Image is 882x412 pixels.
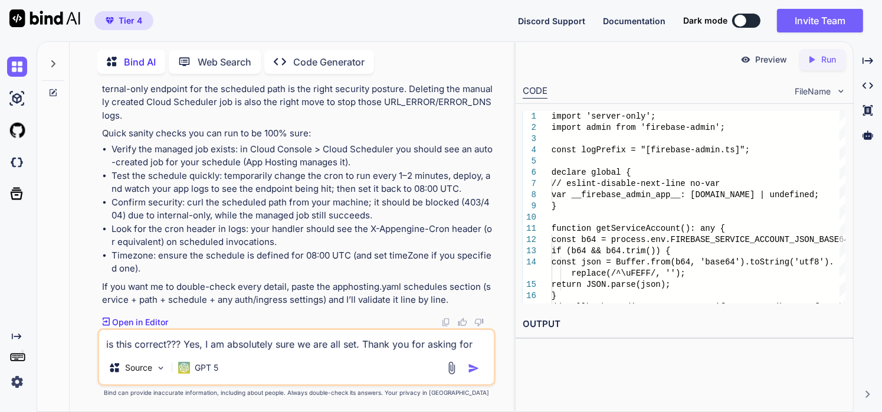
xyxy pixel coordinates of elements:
[112,223,494,249] li: Look for the cron header in logs: your handler should see the X-Appengine-Cron header (or equival...
[552,257,779,267] span: const json = Buffer.from(b64, 'base64').toStri
[822,54,837,66] p: Run
[198,55,251,69] p: Web Search
[445,361,458,375] img: attachment
[112,249,494,276] li: Timezone: ensure the schedule is defined for 08:00 UTC (and set timeZone if you specified one).
[523,279,536,290] div: 15
[119,15,142,27] span: Tier 4
[523,145,536,156] div: 4
[523,189,536,201] div: 8
[740,54,751,65] img: preview
[523,201,536,212] div: 9
[458,318,467,327] img: like
[474,318,484,327] img: dislike
[552,302,789,312] span: // Fallback to discrete env vars if you must (bu
[552,168,631,177] span: declare global {
[106,17,114,24] img: premium
[790,302,850,312] span: t prefer the
[523,212,536,223] div: 10
[552,246,671,256] span: if (b64 && b64.trim()) {
[97,388,496,397] p: Bind can provide inaccurate information, including about people. Always double-check its answers....
[572,269,686,278] span: replace(/^\uFEFF/, '');
[523,84,547,99] div: CODE
[94,11,153,30] button: premiumTier 4
[516,310,853,338] h2: OUTPUT
[523,122,536,133] div: 2
[468,362,480,374] img: icon
[7,372,27,392] img: settings
[790,235,854,244] span: _JSON_BASE64;
[518,16,585,26] span: Discord Support
[552,280,671,289] span: return JSON.parse(json);
[683,15,727,27] span: Dark mode
[178,362,190,374] img: GPT 5
[7,57,27,77] img: chat
[780,257,834,267] span: ng('utf8').
[552,145,750,155] span: const logPrefix = "[firebase-admin.ts]";
[7,89,27,109] img: ai-studio
[523,167,536,178] div: 6
[795,86,831,97] span: FileName
[125,362,152,374] p: Source
[523,133,536,145] div: 3
[552,291,556,300] span: }
[293,55,365,69] p: Code Generator
[102,280,494,307] p: If you want me to double-check every detail, paste the apphosting.yaml schedules section (service...
[552,224,725,233] span: function getServiceAccount(): any {
[523,246,536,257] div: 13
[518,15,585,27] button: Discord Support
[102,69,494,122] p: Your summary matches how Firebase App Hosting-managed schedules work, and using an internal-only ...
[552,190,789,200] span: var __firebase_admin_app__: [DOMAIN_NAME] | unde
[112,143,494,169] li: Verify the managed job exists: in Cloud Console > Cloud Scheduler you should see an auto-created ...
[523,156,536,167] div: 5
[790,190,819,200] span: fined;
[552,112,655,121] span: import 'server-only';
[7,120,27,140] img: githubLight
[523,257,536,268] div: 14
[112,196,494,223] li: Confirm security: curl the scheduled path from your machine; it should be blocked (403/404) due t...
[756,54,788,66] p: Preview
[777,9,863,32] button: Invite Team
[156,363,166,373] img: Pick Models
[523,111,536,122] div: 1
[523,178,536,189] div: 7
[523,234,536,246] div: 12
[102,127,494,140] p: Quick sanity checks you can run to be 100% sure:
[124,55,156,69] p: Bind AI
[603,15,665,27] button: Documentation
[9,9,80,27] img: Bind AI
[603,16,665,26] span: Documentation
[552,235,789,244] span: const b64 = process.env.FIREBASE_SERVICE_ACCOUNT
[7,152,27,172] img: darkCloudIdeIcon
[195,362,218,374] p: GPT 5
[552,123,725,132] span: import admin from 'firebase-admin';
[112,169,494,196] li: Test the schedule quickly: temporarily change the cron to run every 1–2 minutes, deploy, and watc...
[441,318,451,327] img: copy
[523,290,536,302] div: 16
[523,223,536,234] div: 11
[552,201,556,211] span: }
[112,316,168,328] p: Open in Editor
[836,86,846,96] img: chevron down
[523,302,536,313] div: 17
[552,179,720,188] span: // eslint-disable-next-line no-var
